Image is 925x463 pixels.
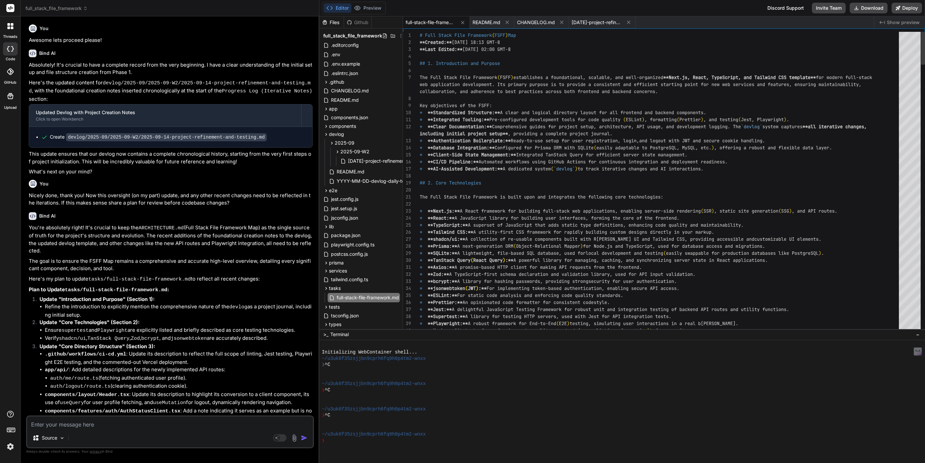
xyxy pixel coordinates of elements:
img: attachment [290,434,298,442]
span: Automated workflows using GitHub Actions for cont [479,159,610,165]
span: ) [476,285,479,291]
div: 36 [403,299,411,306]
span: A delightful JavaScript Testing Framework for rob [452,306,583,312]
span: ^C [325,387,330,393]
span: − [916,331,920,338]
span: A dedicated system [503,166,551,172]
span: chronizing server state in React applications. [645,257,768,263]
span: YYYY-MM-DD-devlog-daily-template.md [336,177,429,185]
li: : Add a note indicating it serves as an example but is no longer directly used in due to handling... [45,407,313,423]
div: 15 [403,151,411,158]
span: Map [508,32,516,38]
p: Awesome lets proceed please! [29,36,313,44]
div: 21 [403,194,411,201]
span: prisma [329,259,344,266]
span: devlog [329,131,344,138]
span: tend and backend components. [631,109,706,115]
div: 25 [403,222,411,229]
p: Absolutely! It's crucial to have a complete record from the very beginning. I have a clear unders... [29,61,313,76]
code: Progress Log (Iterative Notes) [222,88,312,94]
div: 40 [403,327,411,334]
span: aintainability, [821,81,861,87]
span: package.json [330,231,361,239]
code: tasks/full-stack-file-framework.md [88,277,191,282]
span: ## 1. Introduction and Purpose [420,60,500,66]
div: 35 [403,292,411,299]
div: 1 [403,32,411,39]
span: tasks [329,285,341,292]
span: including initial project setup** [420,131,508,137]
div: 39 [403,320,411,327]
li: (fetching authenticated user profile). [50,374,313,383]
button: Preview [351,3,384,13]
span: Integrated TanStack Query for efficient server st [516,152,647,158]
span: ^C [325,362,330,368]
span: [DATE] 18:13 GMT-8 [452,39,500,45]
span: ESLint [626,117,642,123]
span: app [329,105,338,112]
span: E2E [559,320,567,326]
code: auth/me/route.ts [50,376,98,381]
span: A powerful library for managing, caching, and syn [513,257,645,263]
span: lications, enabling server-side rendering [591,208,701,214]
span: services [329,267,347,274]
span: easily adaptable to PostgreSQL, MySQL, etc. [596,145,711,151]
span: `devlog` [741,124,762,130]
button: Download [850,3,888,13]
code: tasks/full-stack-file-framework.md [65,287,167,293]
span: ## 2. Core Technologies [420,180,481,186]
li: (clearing authentication cookie). [50,382,313,391]
span: , static site generation [714,208,778,214]
span: testing, simulating user interactions in a real b [570,320,701,326]
span: SSG [781,208,789,214]
span: lib [329,223,334,230]
span: ) [567,320,570,326]
span: A robust framework for End-to-End [468,320,556,326]
div: 26 [403,229,411,236]
strong: Update "Core Technologies" (Section 2): [39,319,140,325]
span: playwright.config.ts [330,241,375,249]
span: README.md [336,168,365,176]
span: **Database Integration:** [428,145,495,151]
span: .github [329,79,344,85]
span: ( [513,243,516,249]
span: , formatting [645,117,677,123]
span: ( [497,74,500,80]
div: Updated Devlog with Project Creation Notes [36,109,295,116]
span: g custom designs directly in your markup. [604,229,714,235]
span: customizable UI elements. [754,236,821,242]
div: 16 [403,158,411,165]
span: CHANGELOG.md [517,19,555,26]
span: ) [819,250,821,256]
span: FSFF [495,32,505,38]
code: Zod [131,336,140,341]
span: [DATE]-project-refinement-and-testing.md [572,19,622,26]
div: 3 [403,46,411,53]
span: ( [556,320,559,326]
span: **Standardized Structure:** [428,109,500,115]
span: easily swappable for production databases like Pos [666,250,800,256]
div: 34 [403,285,411,292]
span: The Full Stack File Framework is built upon and in [420,194,554,200]
span: ( [471,257,473,263]
code: devlog/2025-09/2025-09-W2/2025-09-14-project-refinement-and-testing.md [66,133,267,141]
span: jsconfig.json [330,214,359,222]
div: 38 [403,313,411,320]
span: ❯ [322,387,325,393]
li: : Update its description to reflect the full scope of linting, Jest testing, Playwright E2E testi... [45,350,313,366]
code: jsonwebtoken [171,336,207,341]
h6: You [39,180,49,187]
p: You're absolutely right! It's crucial to keep the (Full Stack File Framework Map) as the single s... [29,224,313,255]
label: threads [3,34,17,40]
div: 22 [403,201,411,208]
span: to track iterative changes and AI interactions. [578,166,703,172]
div: Files [319,19,344,26]
span: SSR [703,208,711,214]
span: .env.example [330,60,361,68]
label: code [6,56,15,62]
label: GitHub [4,80,16,85]
span: Terminal [330,331,349,338]
span: ty standards. [588,292,623,298]
span: full_stack_file_framework [25,5,88,12]
span: ganized [645,74,663,80]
